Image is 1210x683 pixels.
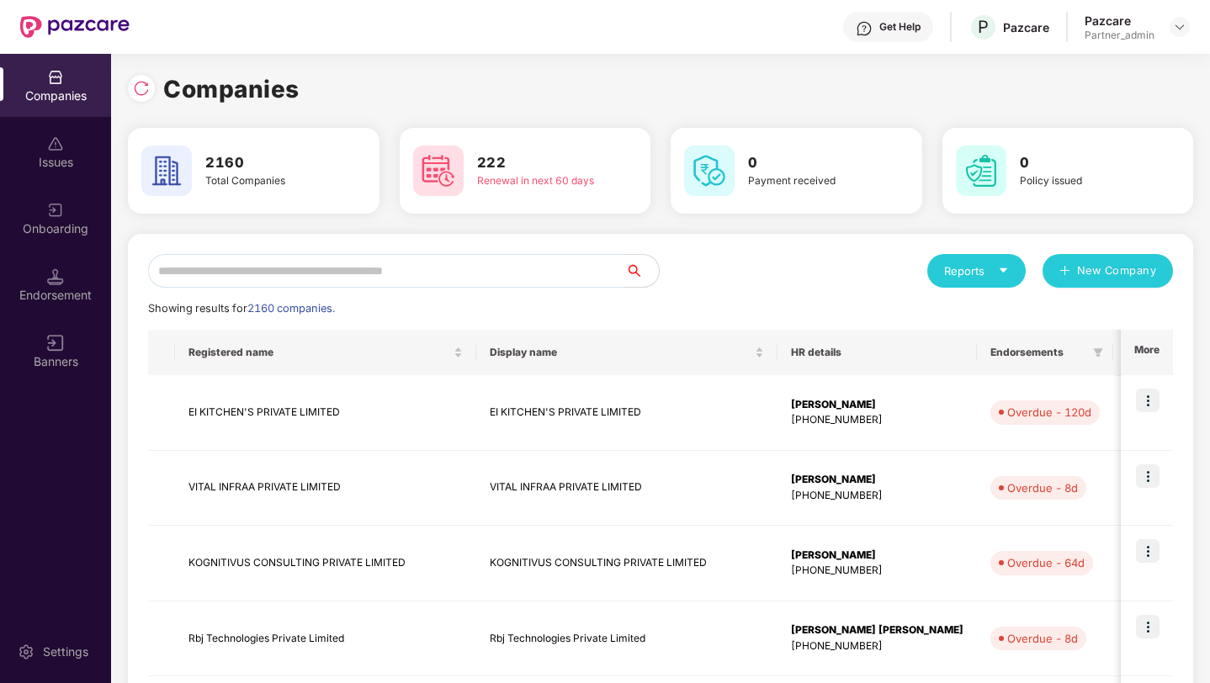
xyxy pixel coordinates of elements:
[1136,539,1160,563] img: icon
[791,472,963,488] div: [PERSON_NAME]
[1136,615,1160,638] img: icon
[1077,262,1157,279] span: New Company
[791,397,963,413] div: [PERSON_NAME]
[141,146,192,196] img: svg+xml;base64,PHN2ZyB4bWxucz0iaHR0cDovL3d3dy53My5vcmcvMjAwMC9zdmciIHdpZHRoPSI2MCIgaGVpZ2h0PSI2MC...
[791,488,963,504] div: [PHONE_NUMBER]
[624,264,659,278] span: search
[1059,265,1070,278] span: plus
[133,80,150,97] img: svg+xml;base64,PHN2ZyBpZD0iUmVsb2FkLTMyeDMyIiB4bWxucz0iaHR0cDovL3d3dy53My5vcmcvMjAwMC9zdmciIHdpZH...
[38,643,93,660] div: Settings
[1020,152,1145,174] h3: 0
[777,330,977,375] th: HR details
[748,173,873,189] div: Payment received
[1020,173,1145,189] div: Policy issued
[1007,404,1091,421] div: Overdue - 120d
[476,601,777,677] td: Rbj Technologies Private Limited
[956,146,1006,196] img: svg+xml;base64,PHN2ZyB4bWxucz0iaHR0cDovL3d3dy53My5vcmcvMjAwMC9zdmciIHdpZHRoPSI2MCIgaGVpZ2h0PSI2MC...
[791,412,963,428] div: [PHONE_NUMBER]
[47,335,64,352] img: svg+xml;base64,PHN2ZyB3aWR0aD0iMTYiIGhlaWdodD0iMTYiIHZpZXdCb3g9IjAgMCAxNiAxNiIgZmlsbD0ibm9uZSIgeG...
[791,622,963,638] div: [PERSON_NAME] [PERSON_NAME]
[1007,554,1085,571] div: Overdue - 64d
[476,526,777,601] td: KOGNITIVUS CONSULTING PRIVATE LIMITED
[413,146,464,196] img: svg+xml;base64,PHN2ZyB4bWxucz0iaHR0cDovL3d3dy53My5vcmcvMjAwMC9zdmciIHdpZHRoPSI2MCIgaGVpZ2h0PSI2MC...
[879,20,921,34] div: Get Help
[791,563,963,579] div: [PHONE_NUMBER]
[1007,630,1078,647] div: Overdue - 8d
[684,146,735,196] img: svg+xml;base64,PHN2ZyB4bWxucz0iaHR0cDovL3d3dy53My5vcmcvMjAwMC9zdmciIHdpZHRoPSI2MCIgaGVpZ2h0PSI2MC...
[1173,20,1186,34] img: svg+xml;base64,PHN2ZyBpZD0iRHJvcGRvd24tMzJ4MzIiIHhtbG5zPSJodHRwOi8vd3d3LnczLm9yZy8yMDAwL3N2ZyIgd2...
[476,375,777,451] td: EI KITCHEN'S PRIVATE LIMITED
[1043,254,1173,288] button: plusNew Company
[1003,19,1049,35] div: Pazcare
[1136,389,1160,412] img: icon
[47,69,64,86] img: svg+xml;base64,PHN2ZyBpZD0iQ29tcGFuaWVzIiB4bWxucz0iaHR0cDovL3d3dy53My5vcmcvMjAwMC9zdmciIHdpZHRoPS...
[47,135,64,152] img: svg+xml;base64,PHN2ZyBpZD0iSXNzdWVzX2Rpc2FibGVkIiB4bWxucz0iaHR0cDovL3d3dy53My5vcmcvMjAwMC9zdmciIH...
[1085,13,1154,29] div: Pazcare
[20,16,130,38] img: New Pazcare Logo
[47,202,64,219] img: svg+xml;base64,PHN2ZyB3aWR0aD0iMjAiIGhlaWdodD0iMjAiIHZpZXdCb3g9IjAgMCAyMCAyMCIgZmlsbD0ibm9uZSIgeG...
[748,152,873,174] h3: 0
[998,265,1009,276] span: caret-down
[990,346,1086,359] span: Endorsements
[1007,479,1078,496] div: Overdue - 8d
[476,451,777,527] td: VITAL INFRAA PRIVATE LIMITED
[1121,330,1173,375] th: More
[477,152,602,174] h3: 222
[163,71,300,108] h1: Companies
[791,638,963,654] div: [PHONE_NUMBER]
[188,346,450,359] span: Registered name
[175,526,476,601] td: KOGNITIVUS CONSULTING PRIVATE LIMITED
[205,173,331,189] div: Total Companies
[1090,342,1107,363] span: filter
[175,451,476,527] td: VITAL INFRAA PRIVATE LIMITED
[944,262,1009,279] div: Reports
[148,302,335,315] span: Showing results for
[477,173,602,189] div: Renewal in next 60 days
[247,302,335,315] span: 2160 companies.
[175,375,476,451] td: EI KITCHEN'S PRIVATE LIMITED
[175,330,476,375] th: Registered name
[476,330,777,375] th: Display name
[205,152,331,174] h3: 2160
[1093,347,1103,357] span: filter
[791,548,963,564] div: [PERSON_NAME]
[856,20,873,37] img: svg+xml;base64,PHN2ZyBpZD0iSGVscC0zMngzMiIgeG1sbnM9Imh0dHA6Ly93d3cudzMub3JnLzIwMDAvc3ZnIiB3aWR0aD...
[47,268,64,285] img: svg+xml;base64,PHN2ZyB3aWR0aD0iMTQuNSIgaGVpZ2h0PSIxNC41IiB2aWV3Qm94PSIwIDAgMTYgMTYiIGZpbGw9Im5vbm...
[978,17,989,37] span: P
[624,254,660,288] button: search
[1085,29,1154,42] div: Partner_admin
[175,601,476,677] td: Rbj Technologies Private Limited
[1136,464,1160,488] img: icon
[490,346,751,359] span: Display name
[18,643,34,660] img: svg+xml;base64,PHN2ZyBpZD0iU2V0dGluZy0yMHgyMCIgeG1sbnM9Imh0dHA6Ly93d3cudzMub3JnLzIwMDAvc3ZnIiB3aW...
